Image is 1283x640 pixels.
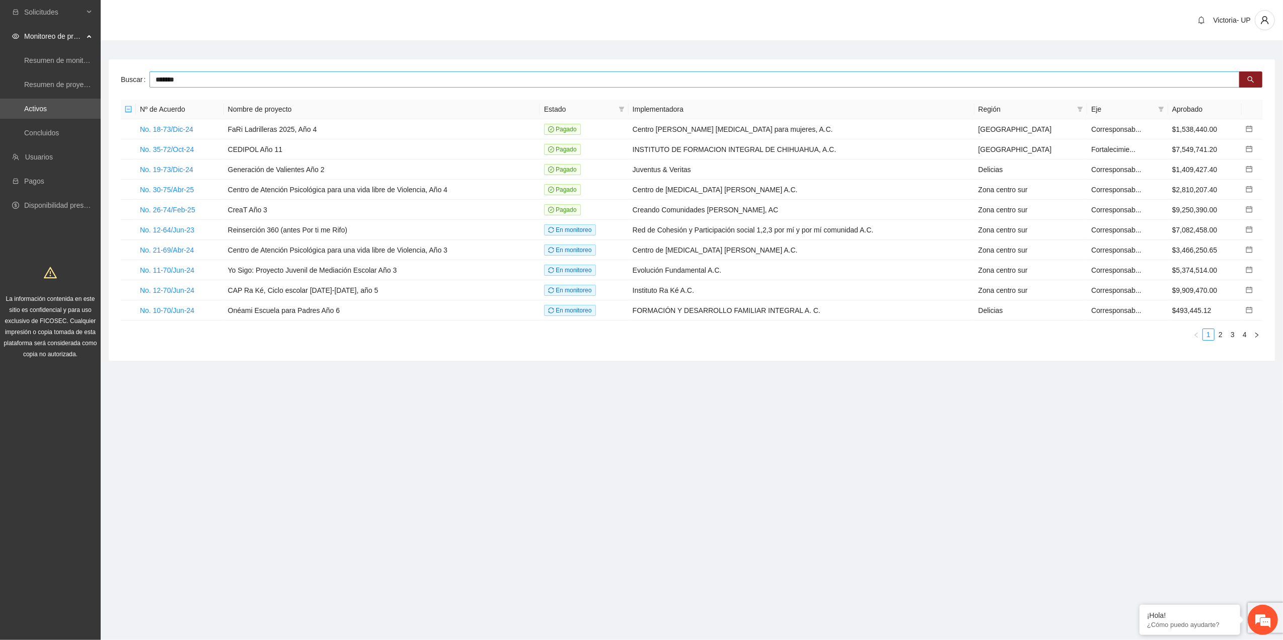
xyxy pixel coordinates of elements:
[24,129,59,137] a: Concluidos
[1246,166,1253,174] a: calendar
[978,104,1074,115] span: Región
[1246,206,1253,213] span: calendar
[1194,16,1209,24] span: bell
[1091,306,1142,314] span: Corresponsab...
[140,306,194,314] a: No. 10-70/Jun-24
[1168,220,1242,240] td: $7,082,458.00
[44,266,57,279] span: warning
[974,280,1088,300] td: Zona centro sur
[1246,246,1253,253] span: calendar
[1239,329,1250,340] a: 4
[12,33,19,40] span: eye
[544,104,615,115] span: Estado
[974,119,1088,139] td: [GEOGRAPHIC_DATA]
[974,300,1088,321] td: Delicias
[224,260,540,280] td: Yo Sigo: Proyecto Juvenil de Mediación Escolar Año 3
[548,207,554,213] span: check-circle
[1246,286,1253,294] a: calendar
[1091,145,1136,153] span: Fortalecimie...
[24,2,84,22] span: Solicitudes
[5,275,192,310] textarea: Escriba su mensaje y pulse “Intro”
[1246,145,1253,152] span: calendar
[24,201,110,209] a: Disponibilidad presupuestal
[1246,206,1253,214] a: calendar
[548,167,554,173] span: check-circle
[548,307,554,313] span: sync
[1091,104,1154,115] span: Eje
[1246,186,1253,193] span: calendar
[1168,260,1242,280] td: $5,374,514.00
[1091,286,1142,294] span: Corresponsab...
[544,265,596,276] span: En monitoreo
[1077,106,1083,112] span: filter
[629,119,974,139] td: Centro [PERSON_NAME] [MEDICAL_DATA] para mujeres, A.C.
[1075,102,1085,117] span: filter
[548,126,554,132] span: check-circle
[1215,329,1226,340] a: 2
[1246,166,1253,173] span: calendar
[1246,125,1253,132] span: calendar
[224,100,540,119] th: Nombre de proyecto
[24,177,44,185] a: Pagos
[617,102,627,117] span: filter
[1091,166,1142,174] span: Corresponsab...
[1215,329,1227,341] li: 2
[140,246,194,254] a: No. 21-69/Abr-24
[1246,286,1253,293] span: calendar
[58,134,139,236] span: Estamos en línea.
[140,206,195,214] a: No. 26-74/Feb-25
[25,153,53,161] a: Usuarios
[1246,306,1253,313] span: calendar
[165,5,189,29] div: Minimizar ventana de chat en vivo
[136,100,224,119] th: Nº de Acuerdo
[629,159,974,180] td: Juventus & Veritas
[1246,246,1253,254] a: calendar
[1091,246,1142,254] span: Corresponsab...
[1091,186,1142,194] span: Corresponsab...
[1246,266,1253,274] a: calendar
[140,145,194,153] a: No. 35-72/Oct-24
[1168,180,1242,200] td: $2,810,207.40
[974,139,1088,159] td: [GEOGRAPHIC_DATA]
[974,260,1088,280] td: Zona centro sur
[629,280,974,300] td: Instituto Ra Ké A.C.
[140,166,193,174] a: No. 19-73/Dic-24
[1193,332,1199,338] span: left
[548,187,554,193] span: check-circle
[140,125,193,133] a: No. 18-73/Dic-24
[974,220,1088,240] td: Zona centro sur
[1203,329,1214,340] a: 1
[544,285,596,296] span: En monitoreo
[140,286,194,294] a: No. 12-70/Jun-24
[1168,139,1242,159] td: $7,549,741.20
[544,164,581,175] span: Pagado
[1091,226,1142,234] span: Corresponsab...
[1147,621,1233,628] p: ¿Cómo puedo ayudarte?
[1214,16,1251,24] span: Victoria- UP
[224,180,540,200] td: Centro de Atención Psicológica para una vida libre de Violencia, Año 4
[544,184,581,195] span: Pagado
[224,300,540,321] td: Onéami Escuela para Padres Año 6
[1168,240,1242,260] td: $3,466,250.65
[1246,306,1253,314] a: calendar
[224,200,540,220] td: CreaT Año 3
[1246,125,1253,133] a: calendar
[224,220,540,240] td: Reinserción 360 (antes Por ti me Rifo)
[1168,159,1242,180] td: $1,409,427.40
[224,159,540,180] td: Generación de Valientes Año 2
[1246,226,1253,233] span: calendar
[974,200,1088,220] td: Zona centro sur
[1091,206,1142,214] span: Corresponsab...
[224,240,540,260] td: Centro de Atención Psicológica para una vida libre de Violencia, Año 3
[629,180,974,200] td: Centro de [MEDICAL_DATA] [PERSON_NAME] A.C.
[544,245,596,256] span: En monitoreo
[1168,200,1242,220] td: $9,250,390.00
[548,267,554,273] span: sync
[1168,300,1242,321] td: $493,445.12
[1251,329,1263,341] li: Next Page
[1091,266,1142,274] span: Corresponsab...
[1239,71,1262,88] button: search
[1190,329,1202,341] li: Previous Page
[1255,16,1274,25] span: user
[1168,280,1242,300] td: $9,909,470.00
